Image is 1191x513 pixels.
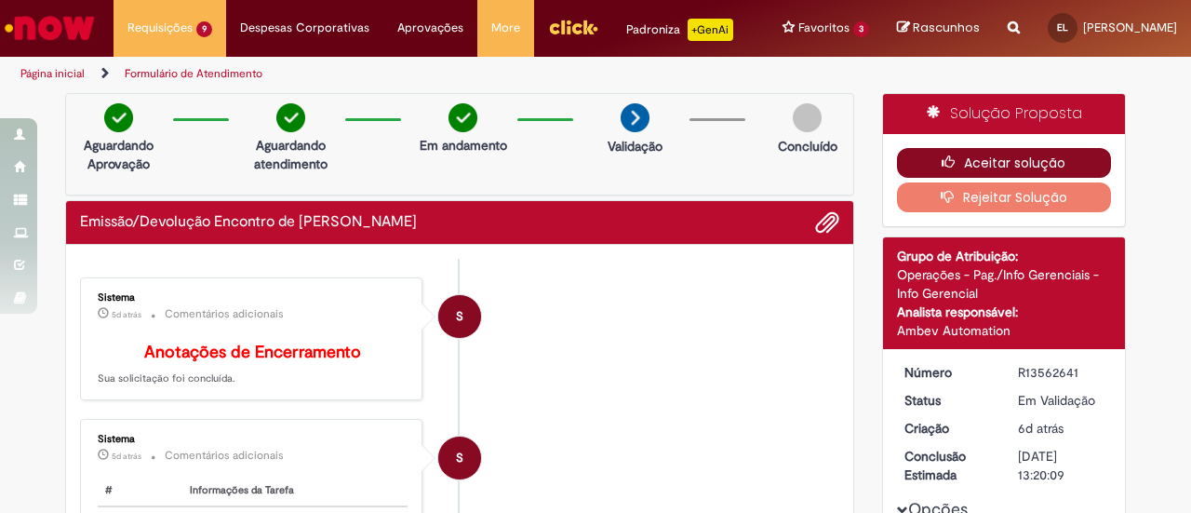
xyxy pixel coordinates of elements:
a: Formulário de Atendimento [125,66,262,81]
dt: Número [890,363,1005,382]
span: S [456,294,463,339]
span: S [456,436,463,480]
img: ServiceNow [2,9,98,47]
p: Aguardando atendimento [246,136,336,173]
span: 9 [196,21,212,37]
span: EL [1057,21,1068,34]
p: Concluído [778,137,837,155]
img: check-circle-green.png [104,103,133,132]
span: 5d atrás [112,451,141,462]
span: Aprovações [397,19,463,37]
dt: Conclusão Estimada [890,447,1005,484]
p: +GenAi [688,19,733,41]
span: Favoritos [798,19,850,37]
time: 25/09/2025 13:45:41 [112,451,141,462]
th: # [98,476,182,506]
span: More [491,19,520,37]
p: Em andamento [420,136,507,155]
img: arrow-next.png [621,103,649,132]
b: Anotações de Encerramento [144,342,361,363]
div: R13562641 [1018,363,1104,382]
div: Sistema [98,292,408,304]
span: Requisições [127,19,193,37]
button: Adicionar anexos [815,210,839,235]
div: Padroniza [626,19,733,41]
th: Informações da Tarefa [182,476,408,506]
div: System [438,295,481,338]
div: Em Validação [1018,391,1104,410]
small: Comentários adicionais [165,448,284,464]
img: check-circle-green.png [276,103,305,132]
p: Sua solicitação foi concluída. [98,344,408,386]
h2: Emissão/Devolução Encontro de Contas Fornecedor Histórico de tíquete [80,214,417,231]
span: 5d atrás [112,309,141,320]
div: Analista responsável: [897,303,1112,321]
span: 6d atrás [1018,420,1064,437]
p: Aguardando Aprovação [74,136,164,173]
span: Rascunhos [913,19,980,36]
dt: Status [890,391,1005,410]
small: Comentários adicionais [165,306,284,322]
dt: Criação [890,419,1005,438]
div: Sistema [98,434,408,445]
div: 24/09/2025 11:45:45 [1018,419,1104,438]
span: [PERSON_NAME] [1083,20,1177,35]
ul: Trilhas de página [14,57,780,91]
time: 24/09/2025 11:45:45 [1018,420,1064,437]
div: [DATE] 13:20:09 [1018,447,1104,484]
span: 3 [853,21,869,37]
div: Operações - Pag./Info Gerenciais - Info Gerencial [897,265,1112,303]
img: check-circle-green.png [448,103,477,132]
a: Rascunhos [897,20,980,37]
time: 25/09/2025 13:45:44 [112,309,141,320]
p: Validação [608,137,662,155]
img: click_logo_yellow_360x200.png [548,13,598,41]
div: Grupo de Atribuição: [897,247,1112,265]
div: System [438,437,481,479]
a: Página inicial [20,66,85,81]
img: img-circle-grey.png [793,103,822,132]
button: Rejeitar Solução [897,182,1112,212]
button: Aceitar solução [897,148,1112,178]
div: Solução Proposta [883,94,1126,134]
div: Ambev Automation [897,321,1112,340]
span: Despesas Corporativas [240,19,369,37]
